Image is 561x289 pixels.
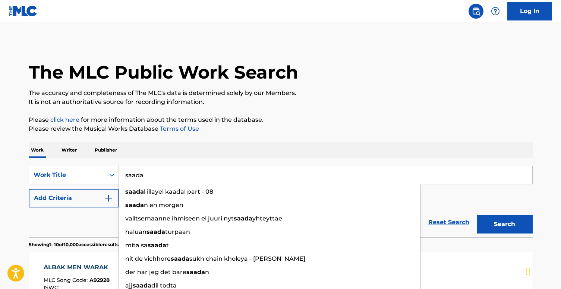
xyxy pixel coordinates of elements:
[125,282,133,289] span: ajj
[148,242,166,249] strong: saada
[29,241,148,248] p: Showing 1 - 10 of 10,000 accessible results (Total 29,061 )
[29,61,298,83] h1: The MLC Public Work Search
[125,255,171,262] span: nit de vichhore
[146,228,165,235] strong: saada
[477,215,533,234] button: Search
[29,189,119,207] button: Add Criteria
[125,188,144,195] strong: saada
[44,263,112,272] div: ALBAK MEN WARAK
[186,269,205,276] strong: saada
[29,115,533,124] p: Please for more information about the terms used in the database.
[166,242,169,249] span: t
[92,142,119,158] p: Publisher
[165,228,190,235] span: turpaan
[524,253,561,289] iframe: Chat Widget
[189,255,305,262] span: sukh chain kholeya - [PERSON_NAME]
[234,215,252,222] strong: saada
[125,228,146,235] span: haluan
[472,7,480,16] img: search
[29,98,533,107] p: It is not an authoritative source for recording information.
[29,166,533,237] form: Search Form
[205,269,209,276] span: n
[29,89,533,98] p: The accuracy and completeness of The MLC's data is determined solely by our Members.
[125,201,144,209] strong: saada
[34,171,101,180] div: Work Title
[252,215,282,222] span: yhteyttae
[104,194,113,203] img: 9d2ae6d4665cec9f34b9.svg
[491,7,500,16] img: help
[144,201,183,209] span: n en morgen
[507,2,552,20] a: Log In
[89,277,110,283] span: A92928
[50,116,79,123] a: click here
[9,6,38,16] img: MLC Logo
[469,4,483,19] a: Public Search
[125,242,148,249] span: mita sa
[44,277,89,283] span: MLC Song Code :
[59,142,79,158] p: Writer
[29,142,46,158] p: Work
[125,269,186,276] span: der har jeg det bare
[125,215,234,222] span: valitsemaanne ihmiseen ei juuri nyt
[171,255,189,262] strong: saada
[144,188,213,195] span: l illayel kaadal part - 08
[133,282,151,289] strong: saada
[29,124,533,133] p: Please review the Musical Works Database
[151,282,177,289] span: dil todta
[158,125,199,132] a: Terms of Use
[488,4,503,19] div: Help
[425,214,473,231] a: Reset Search
[526,261,530,283] div: Drag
